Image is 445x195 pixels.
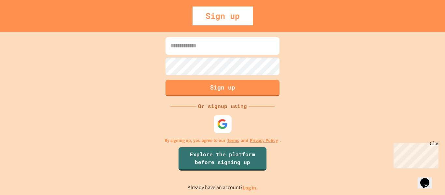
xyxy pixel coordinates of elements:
p: By signing up, you agree to our and . [165,137,281,144]
iframe: chat widget [391,141,438,168]
button: Sign up [165,80,280,96]
div: Or signup using [196,102,249,110]
a: Explore the platform before signing up [179,147,266,171]
a: Terms [227,137,239,144]
p: Already have an account? [188,184,258,192]
a: Log in. [243,184,258,191]
a: Privacy Policy [250,137,278,144]
div: Sign up [193,7,253,25]
img: google-icon.svg [217,118,228,129]
iframe: chat widget [418,169,438,188]
div: Chat with us now!Close [3,3,45,41]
